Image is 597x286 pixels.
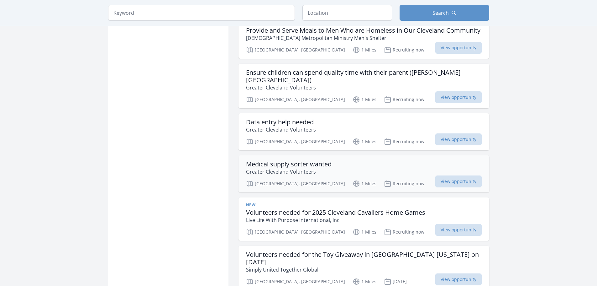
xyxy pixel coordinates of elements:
span: View opportunity [435,273,482,285]
p: [GEOGRAPHIC_DATA], [GEOGRAPHIC_DATA] [246,46,345,54]
p: Recruiting now [384,96,424,103]
p: 1 Miles [353,278,376,285]
h3: Provide and Serve Meals to Men Who are Homeless in Our Cleveland Community [246,27,480,34]
p: Recruiting now [384,228,424,236]
p: Simply United Together Global [246,266,482,273]
p: Greater Cleveland Volunteers [246,168,332,175]
span: Search [432,9,449,17]
button: Search [400,5,489,21]
p: [DATE] [384,278,407,285]
a: New! Volunteers needed for 2025 Cleveland Cavaliers Home Games Live Life With Purpose Internation... [238,197,489,241]
span: New! [246,202,257,208]
a: Ensure children can spend quality time with their parent ([PERSON_NAME][GEOGRAPHIC_DATA]) Greater... [238,64,489,108]
h3: Data entry help needed [246,118,316,126]
p: 1 Miles [353,138,376,145]
a: Provide and Serve Meals to Men Who are Homeless in Our Cleveland Community [DEMOGRAPHIC_DATA] Met... [238,22,489,59]
p: [GEOGRAPHIC_DATA], [GEOGRAPHIC_DATA] [246,228,345,236]
p: Recruiting now [384,138,424,145]
p: Recruiting now [384,180,424,187]
h3: Medical supply sorter wanted [246,160,332,168]
p: Live Life With Purpose International, Inc [246,216,425,224]
p: 1 Miles [353,180,376,187]
p: [GEOGRAPHIC_DATA], [GEOGRAPHIC_DATA] [246,138,345,145]
p: 1 Miles [353,46,376,54]
p: Recruiting now [384,46,424,54]
p: [GEOGRAPHIC_DATA], [GEOGRAPHIC_DATA] [246,96,345,103]
p: [GEOGRAPHIC_DATA], [GEOGRAPHIC_DATA] [246,180,345,187]
input: Keyword [108,5,295,21]
a: Data entry help needed Greater Cleveland Volunteers [GEOGRAPHIC_DATA], [GEOGRAPHIC_DATA] 1 Miles ... [238,113,489,150]
span: View opportunity [435,175,482,187]
p: 1 Miles [353,228,376,236]
a: Medical supply sorter wanted Greater Cleveland Volunteers [GEOGRAPHIC_DATA], [GEOGRAPHIC_DATA] 1 ... [238,155,489,192]
h3: Volunteers needed for 2025 Cleveland Cavaliers Home Games [246,209,425,216]
p: Greater Cleveland Volunteers [246,84,482,91]
span: View opportunity [435,133,482,145]
h3: Ensure children can spend quality time with their parent ([PERSON_NAME][GEOGRAPHIC_DATA]) [246,69,482,84]
p: [DEMOGRAPHIC_DATA] Metropolitan Ministry Men's Shelter [246,34,480,42]
p: 1 Miles [353,96,376,103]
span: View opportunity [435,224,482,236]
span: View opportunity [435,91,482,103]
span: View opportunity [435,42,482,54]
input: Location [302,5,392,21]
h3: Volunteers needed for the Toy Giveaway in [GEOGRAPHIC_DATA] [US_STATE] on [DATE] [246,251,482,266]
p: [GEOGRAPHIC_DATA], [GEOGRAPHIC_DATA] [246,278,345,285]
p: Greater Cleveland Volunteers [246,126,316,133]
